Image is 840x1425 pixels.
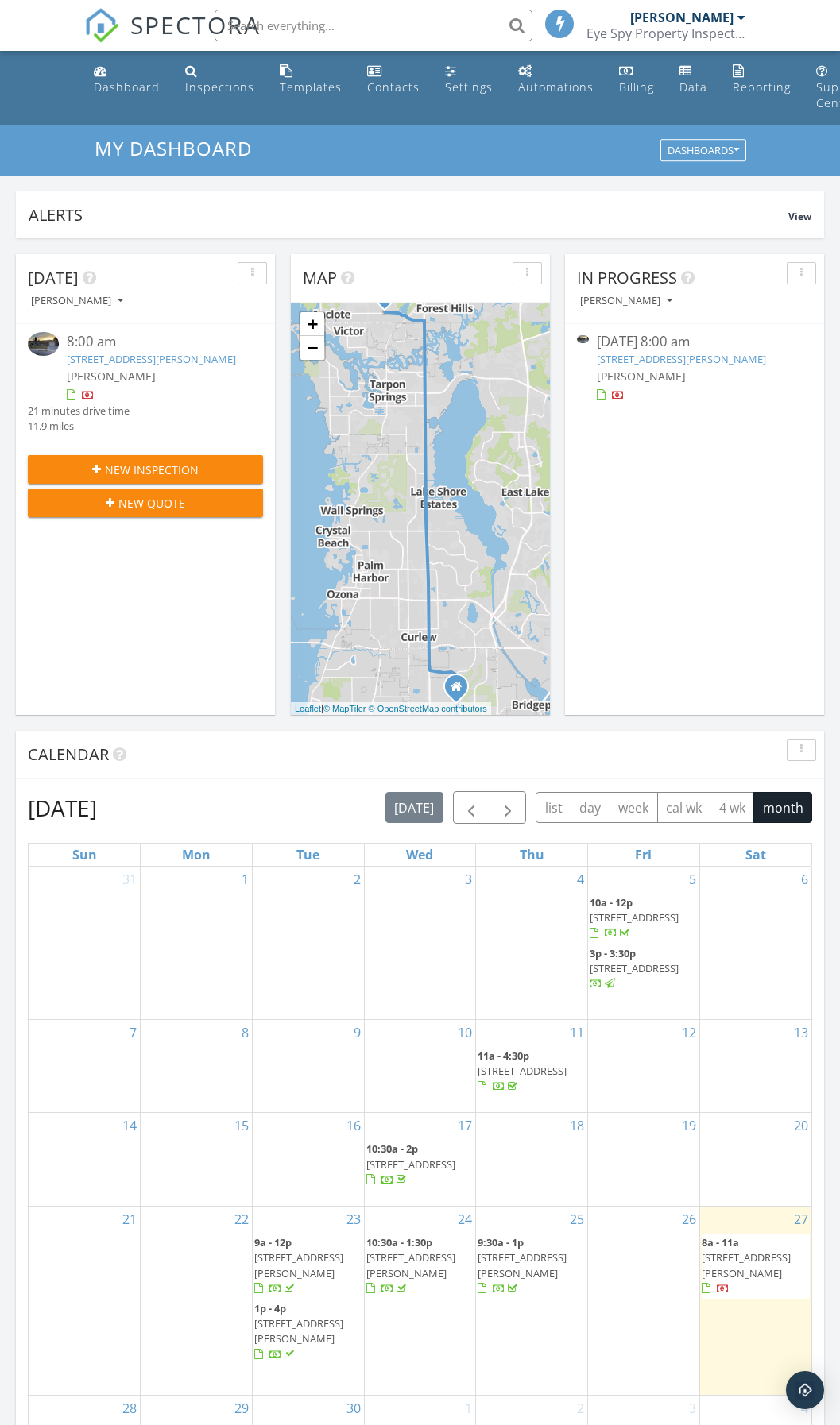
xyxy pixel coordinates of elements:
[518,79,594,95] div: Automations
[119,1396,140,1421] a: Go to September 28, 2025
[141,1019,253,1113] td: Go to September 8, 2025
[300,312,324,336] a: Zoom in
[791,1207,811,1232] a: Go to September 27, 2025
[361,57,426,102] a: Contacts
[28,792,97,824] h2: [DATE]
[29,1019,141,1113] td: Go to September 7, 2025
[462,1396,475,1421] a: Go to October 1, 2025
[686,1396,699,1421] a: Go to October 3, 2025
[29,1113,141,1207] td: Go to September 14, 2025
[619,79,654,95] div: Billing
[293,844,323,866] a: Tuesday
[369,704,487,713] a: © OpenStreetMap contributors
[597,352,766,366] a: [STREET_ADDRESS][PERSON_NAME]
[119,1207,140,1232] a: Go to September 21, 2025
[590,895,633,909] span: 10a - 12p
[590,946,636,960] span: 3p - 3:30p
[84,21,261,55] a: SPECTORA
[476,867,588,1019] td: Go to September 4, 2025
[29,1207,141,1396] td: Go to September 21, 2025
[84,8,119,43] img: The Best Home Inspection Software - Spectora
[679,1207,699,1232] a: Go to September 26, 2025
[788,210,811,223] span: View
[185,79,254,95] div: Inspections
[478,1047,586,1097] a: 11a - 4:30p [STREET_ADDRESS]
[577,291,675,312] button: [PERSON_NAME]
[254,1316,343,1346] span: [STREET_ADDRESS][PERSON_NAME]
[597,332,793,352] div: [DATE] 8:00 am
[588,1019,700,1113] td: Go to September 12, 2025
[95,135,252,161] span: My Dashboard
[366,1234,474,1299] a: 10:30a - 1:30p [STREET_ADDRESS][PERSON_NAME]
[29,204,788,226] div: Alerts
[455,1207,475,1232] a: Go to September 24, 2025
[28,419,130,434] div: 11.9 miles
[254,1299,362,1365] a: 1p - 4p [STREET_ADDRESS][PERSON_NAME]
[632,844,655,866] a: Friday
[28,455,263,484] button: New Inspection
[586,25,745,41] div: Eye Spy Property Inspections, Inc.
[252,1113,364,1207] td: Go to September 16, 2025
[791,1113,811,1138] a: Go to September 20, 2025
[679,1113,699,1138] a: Go to September 19, 2025
[699,1207,811,1396] td: Go to September 27, 2025
[476,1113,588,1207] td: Go to September 18, 2025
[478,1234,586,1299] a: 9:30a - 1p [STREET_ADDRESS][PERSON_NAME]
[141,1113,253,1207] td: Go to September 15, 2025
[343,1207,364,1232] a: Go to September 23, 2025
[590,946,679,991] a: 3p - 3:30p [STREET_ADDRESS]
[478,1235,524,1249] span: 9:30a - 1p
[366,1141,455,1186] a: 10:30a - 2p [STREET_ADDRESS]
[28,743,109,765] span: Calendar
[567,1020,587,1045] a: Go to September 11, 2025
[367,79,420,95] div: Contacts
[67,369,156,384] span: [PERSON_NAME]
[613,57,660,102] a: Billing
[476,1207,588,1396] td: Go to September 25, 2025
[657,792,711,823] button: cal wk
[118,495,185,512] span: New Quote
[679,1020,699,1045] a: Go to September 12, 2025
[742,844,769,866] a: Saturday
[590,910,679,925] span: [STREET_ADDRESS]
[455,1020,475,1045] a: Go to September 10, 2025
[574,1396,587,1421] a: Go to October 2, 2025
[536,792,571,823] button: list
[350,1020,364,1045] a: Go to September 9, 2025
[597,369,686,384] span: [PERSON_NAME]
[215,10,532,41] input: Search everything...
[28,332,59,355] img: 9571771%2Freports%2F6c57f0a5-fb73-405b-b22e-8b42f215ba33%2Fcover_photos%2FdG1fzTo7FkW0Aidm9VNI%2F...
[28,291,126,312] button: [PERSON_NAME]
[179,57,261,102] a: Inspections
[403,844,436,866] a: Wednesday
[366,1235,455,1296] a: 10:30a - 1:30p [STREET_ADDRESS][PERSON_NAME]
[280,79,342,95] div: Templates
[254,1234,362,1299] a: 9a - 12p [STREET_ADDRESS][PERSON_NAME]
[231,1207,252,1232] a: Go to September 22, 2025
[590,944,698,994] a: 3p - 3:30p [STREET_ADDRESS]
[702,1235,739,1249] span: 8a - 11a
[254,1301,343,1361] a: 1p - 4p [STREET_ADDRESS][PERSON_NAME]
[31,295,123,307] div: [PERSON_NAME]
[87,57,166,102] a: Dashboard
[577,332,812,403] a: [DATE] 8:00 am [STREET_ADDRESS][PERSON_NAME] [PERSON_NAME]
[577,267,677,288] span: In Progress
[69,844,100,866] a: Sunday
[660,140,746,162] button: Dashboards
[679,79,707,95] div: Data
[478,1048,529,1063] span: 11a - 4:30p
[478,1064,567,1078] span: [STREET_ADDRESS]
[478,1250,567,1280] span: [STREET_ADDRESS][PERSON_NAME]
[726,57,797,102] a: Reporting
[385,792,443,823] button: [DATE]
[567,1113,587,1138] a: Go to September 18, 2025
[733,79,791,95] div: Reporting
[699,867,811,1019] td: Go to September 6, 2025
[668,145,739,156] div: Dashboards
[791,1020,811,1045] a: Go to September 13, 2025
[580,295,672,307] div: [PERSON_NAME]
[254,1235,343,1296] a: 9a - 12p [STREET_ADDRESS][PERSON_NAME]
[252,867,364,1019] td: Go to September 2, 2025
[105,461,199,478] span: New Inspection
[364,1019,476,1113] td: Go to September 10, 2025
